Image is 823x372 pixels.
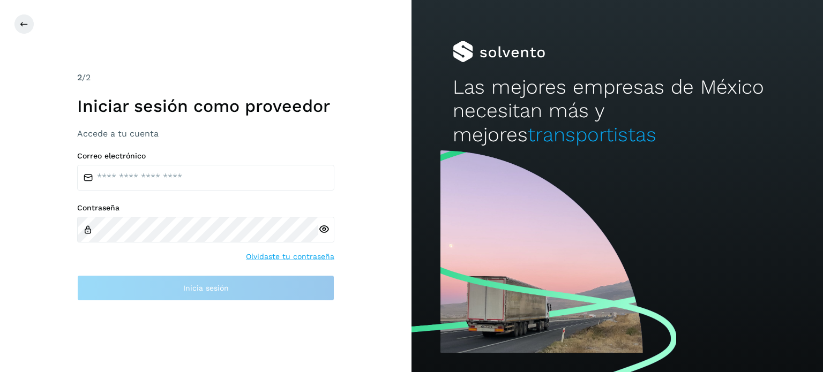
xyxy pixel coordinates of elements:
[77,151,334,161] label: Correo electrónico
[246,251,334,262] a: Olvidaste tu contraseña
[77,96,334,116] h1: Iniciar sesión como proveedor
[77,71,334,84] div: /2
[77,128,334,139] h3: Accede a tu cuenta
[528,123,656,146] span: transportistas
[77,72,82,82] span: 2
[77,203,334,212] label: Contraseña
[77,275,334,301] button: Inicia sesión
[183,284,229,292] span: Inicia sesión
[453,75,782,147] h2: Las mejores empresas de México necesitan más y mejores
